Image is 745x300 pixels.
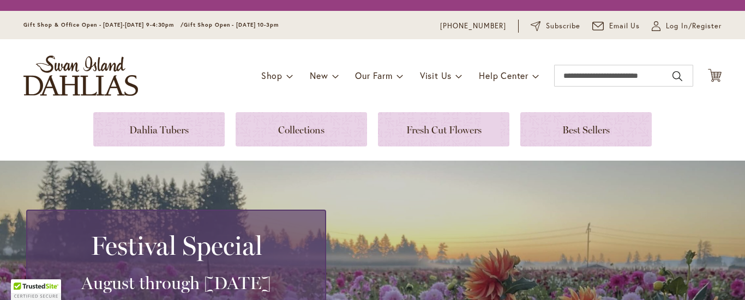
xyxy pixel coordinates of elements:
span: Gift Shop & Office Open - [DATE]-[DATE] 9-4:30pm / [23,21,184,28]
span: Email Us [609,21,640,32]
a: Email Us [592,21,640,32]
a: store logo [23,56,138,96]
span: Shop [261,70,283,81]
span: Subscribe [546,21,580,32]
a: Log In/Register [652,21,722,32]
h3: August through [DATE] [40,272,312,294]
span: Help Center [479,70,528,81]
span: Visit Us [420,70,452,81]
h2: Festival Special [40,230,312,261]
a: [PHONE_NUMBER] [440,21,506,32]
a: Subscribe [531,21,580,32]
button: Search [672,68,682,85]
span: New [310,70,328,81]
span: Gift Shop Open - [DATE] 10-3pm [184,21,279,28]
span: Log In/Register [666,21,722,32]
span: Our Farm [355,70,392,81]
div: TrustedSite Certified [11,279,61,300]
